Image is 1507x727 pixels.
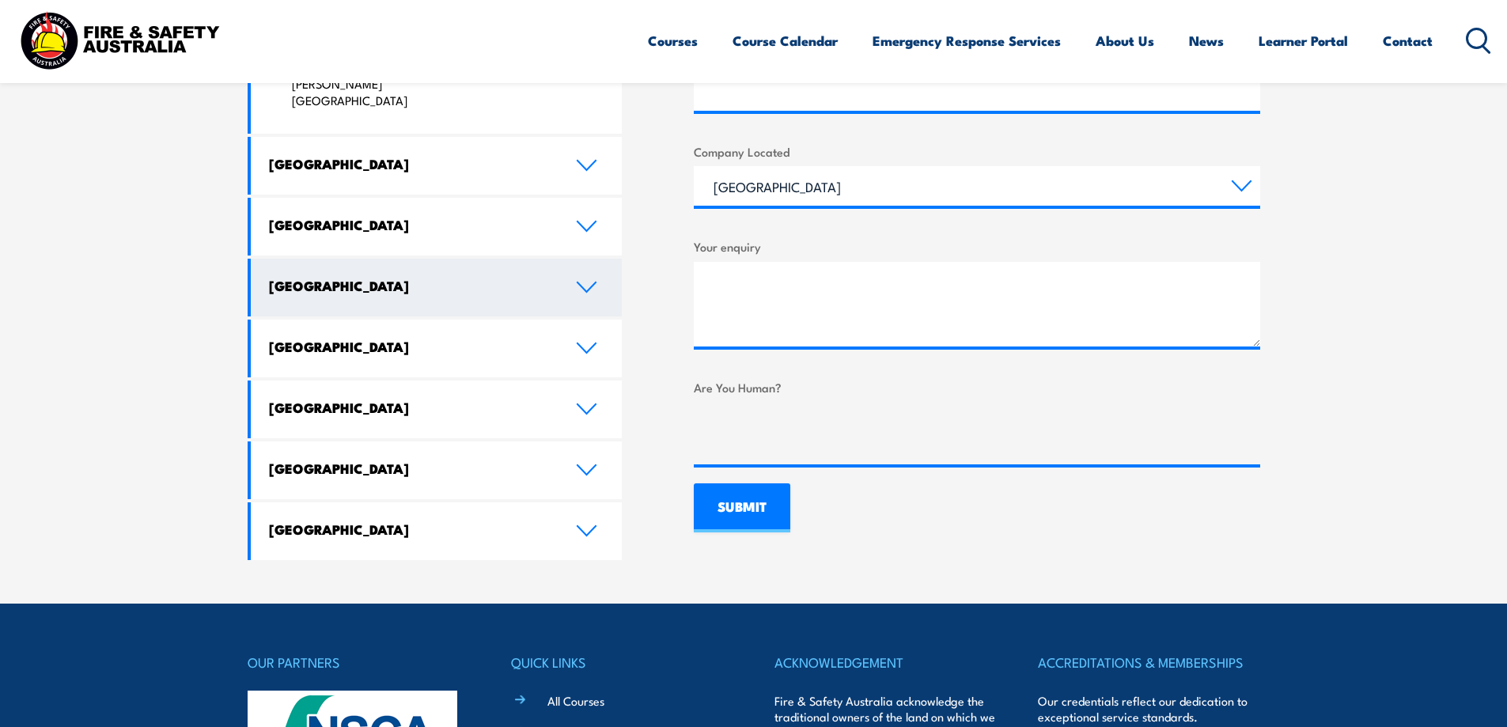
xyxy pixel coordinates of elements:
a: Contact [1383,20,1433,62]
a: Courses [648,20,698,62]
p: Our credentials reflect our dedication to exceptional service standards. [1038,693,1259,725]
h4: OUR PARTNERS [248,651,469,673]
input: SUBMIT [694,483,790,532]
h4: [GEOGRAPHIC_DATA] [269,521,552,538]
a: News [1189,20,1224,62]
label: Company Located [694,142,1260,161]
a: [GEOGRAPHIC_DATA] [251,198,623,256]
h4: [GEOGRAPHIC_DATA] [269,216,552,233]
a: [GEOGRAPHIC_DATA] [251,381,623,438]
iframe: reCAPTCHA [694,403,934,464]
a: About Us [1096,20,1154,62]
label: Are You Human? [694,378,1260,396]
a: Emergency Response Services [873,20,1061,62]
h4: [GEOGRAPHIC_DATA] [269,277,552,294]
a: All Courses [547,692,604,709]
h4: [GEOGRAPHIC_DATA] [269,338,552,355]
label: Your enquiry [694,237,1260,256]
a: Course Calendar [733,20,838,62]
a: Learner Portal [1259,20,1348,62]
h4: [GEOGRAPHIC_DATA] [269,460,552,477]
h4: [GEOGRAPHIC_DATA] [269,155,552,172]
a: [GEOGRAPHIC_DATA] [251,259,623,316]
a: [GEOGRAPHIC_DATA] [251,441,623,499]
a: [GEOGRAPHIC_DATA] [251,320,623,377]
h4: ACKNOWLEDGEMENT [774,651,996,673]
h4: [GEOGRAPHIC_DATA] [269,399,552,416]
h4: ACCREDITATIONS & MEMBERSHIPS [1038,651,1259,673]
a: [GEOGRAPHIC_DATA] [251,502,623,560]
a: [GEOGRAPHIC_DATA] [251,137,623,195]
h4: QUICK LINKS [511,651,733,673]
